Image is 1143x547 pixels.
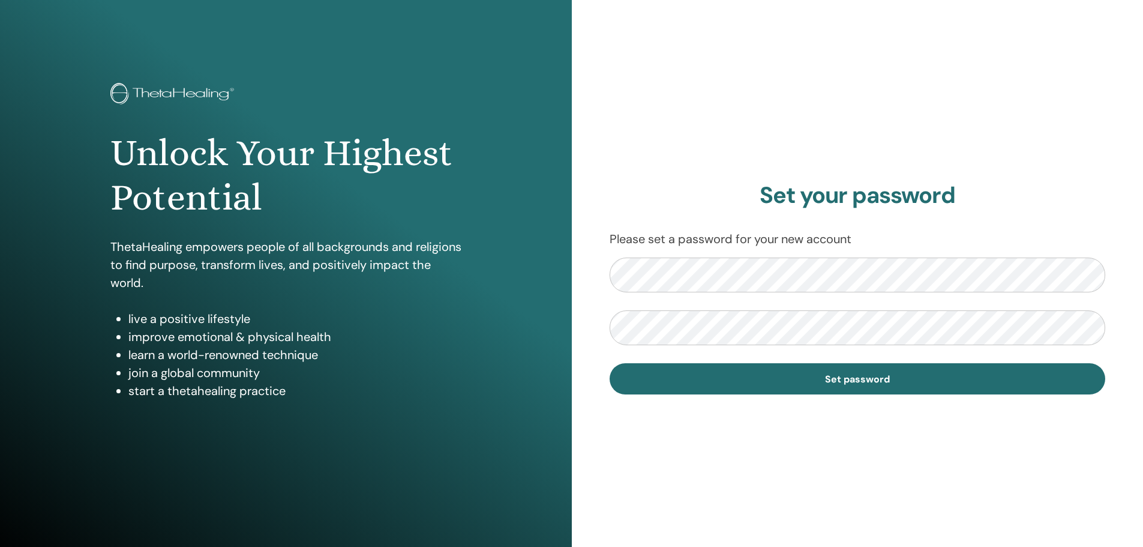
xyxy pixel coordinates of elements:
h2: Set your password [610,182,1106,210]
li: improve emotional & physical health [128,328,461,346]
span: Set password [825,373,890,385]
li: live a positive lifestyle [128,310,461,328]
h1: Unlock Your Highest Potential [110,131,461,220]
button: Set password [610,363,1106,394]
p: ThetaHealing empowers people of all backgrounds and religions to find purpose, transform lives, a... [110,238,461,292]
li: start a thetahealing practice [128,382,461,400]
li: learn a world-renowned technique [128,346,461,364]
li: join a global community [128,364,461,382]
p: Please set a password for your new account [610,230,1106,248]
